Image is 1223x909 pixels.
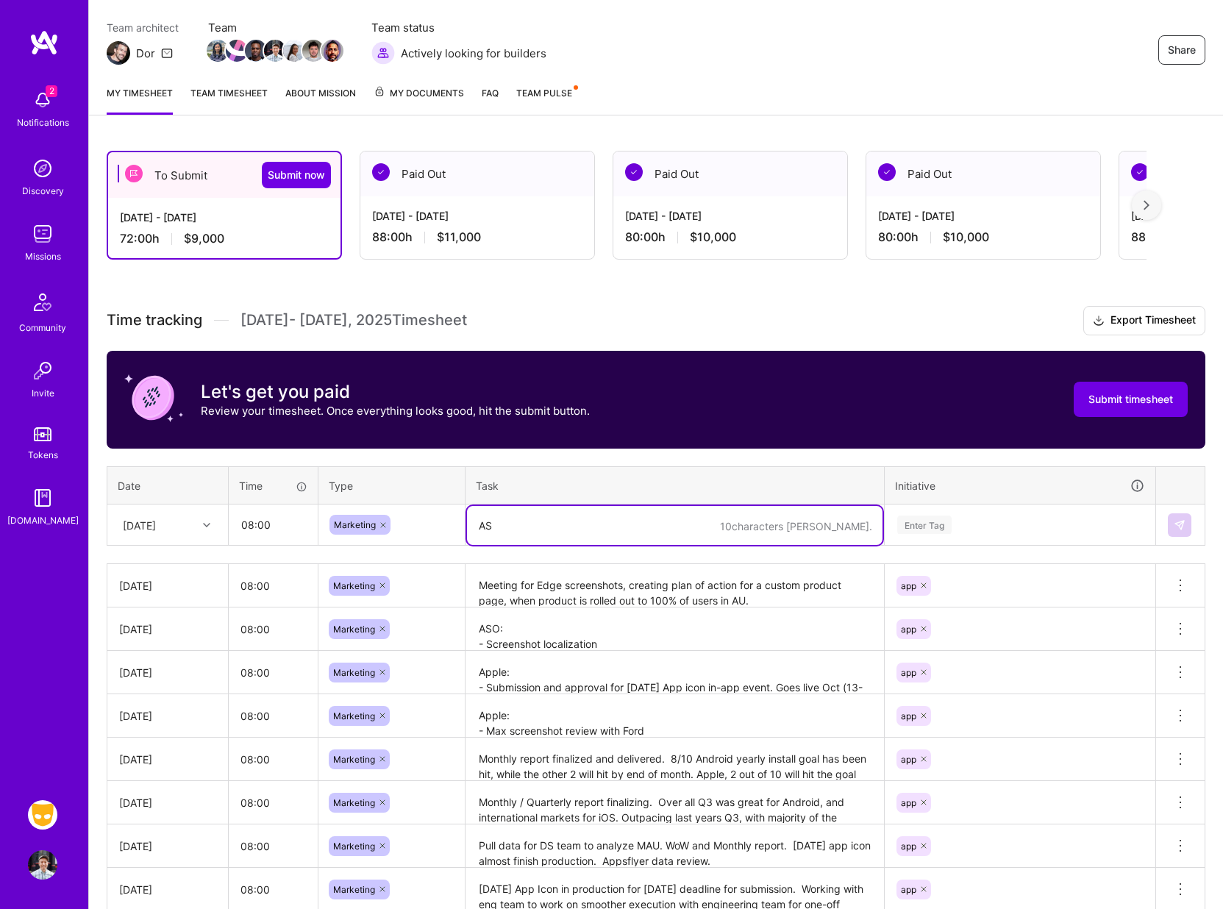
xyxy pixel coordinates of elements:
[690,229,736,245] span: $10,000
[7,513,79,528] div: [DOMAIN_NAME]
[229,870,318,909] input: HH:MM
[28,800,57,830] img: Grindr: Product & Marketing
[119,621,216,637] div: [DATE]
[437,229,481,245] span: $11,000
[208,38,227,63] a: Team Member Avatar
[878,208,1088,224] div: [DATE] - [DATE]
[372,208,582,224] div: [DATE] - [DATE]
[119,752,216,767] div: [DATE]
[28,85,57,115] img: bell
[901,710,916,721] span: app
[119,708,216,724] div: [DATE]
[268,168,325,182] span: Submit now
[203,521,210,529] i: icon Chevron
[265,38,285,63] a: Team Member Avatar
[28,356,57,385] img: Invite
[229,740,318,779] input: HH:MM
[226,40,248,62] img: Team Member Avatar
[467,696,883,736] textarea: Apple: - Max screenshot review with Ford - Working with [PERSON_NAME] on Australia product page G...
[304,38,323,63] a: Team Member Avatar
[323,38,342,63] a: Team Member Avatar
[1083,306,1205,335] button: Export Timesheet
[371,20,546,35] span: Team status
[333,710,375,721] span: Marketing
[229,505,317,544] input: HH:MM
[333,884,375,895] span: Marketing
[245,40,267,62] img: Team Member Avatar
[625,229,835,245] div: 80:00 h
[119,882,216,897] div: [DATE]
[262,162,331,188] button: Submit now
[136,46,155,61] div: Dor
[46,85,57,97] span: 2
[878,229,1088,245] div: 80:00 h
[28,447,58,463] div: Tokens
[229,566,318,605] input: HH:MM
[119,578,216,593] div: [DATE]
[161,47,173,59] i: icon Mail
[1158,35,1205,65] button: Share
[17,115,69,130] div: Notifications
[119,795,216,810] div: [DATE]
[372,163,390,181] img: Paid Out
[190,85,268,115] a: Team timesheet
[401,46,546,61] span: Actively looking for builders
[1093,313,1105,329] i: icon Download
[333,667,375,678] span: Marketing
[302,40,324,62] img: Team Member Avatar
[28,850,57,880] img: User Avatar
[878,163,896,181] img: Paid Out
[184,231,224,246] span: $9,000
[1174,519,1185,531] img: Submit
[120,210,329,225] div: [DATE] - [DATE]
[625,208,835,224] div: [DATE] - [DATE]
[895,477,1145,494] div: Initiative
[374,85,464,101] span: My Documents
[107,85,173,115] a: My timesheet
[1144,200,1149,210] img: right
[208,20,342,35] span: Team
[901,797,916,808] span: app
[333,580,375,591] span: Marketing
[246,38,265,63] a: Team Member Avatar
[107,466,229,505] th: Date
[467,783,883,823] textarea: Monthly / Quarterly report finalizing. Over all Q3 was great for Android, and international marke...
[625,163,643,181] img: Paid Out
[28,154,57,183] img: discovery
[107,311,202,329] span: Time tracking
[321,40,343,62] img: Team Member Avatar
[34,427,51,441] img: tokens
[229,827,318,866] input: HH:MM
[201,381,590,403] h3: Let's get you paid
[125,165,143,182] img: To Submit
[108,152,340,198] div: To Submit
[285,85,356,115] a: About Mission
[283,40,305,62] img: Team Member Avatar
[229,610,318,649] input: HH:MM
[285,38,304,63] a: Team Member Avatar
[1088,392,1173,407] span: Submit timesheet
[120,231,329,246] div: 72:00 h
[467,826,883,866] textarea: Pull data for DS team to analyze MAU. WoW and Monthly report. [DATE] app icon almost finish produ...
[19,320,66,335] div: Community
[901,841,916,852] span: app
[229,696,318,735] input: HH:MM
[229,783,318,822] input: HH:MM
[467,506,883,545] textarea: AS
[201,403,590,418] p: Review your timesheet. Once everything looks good, hit the submit button.
[334,519,376,530] span: Marketing
[227,38,246,63] a: Team Member Avatar
[1074,382,1188,417] button: Submit timesheet
[318,466,466,505] th: Type
[516,85,577,115] a: Team Pulse
[32,385,54,401] div: Invite
[720,519,872,533] div: 10 characters [PERSON_NAME].
[22,183,64,199] div: Discovery
[333,624,375,635] span: Marketing
[229,653,318,692] input: HH:MM
[901,580,916,591] span: app
[24,850,61,880] a: User Avatar
[901,667,916,678] span: app
[374,85,464,115] a: My Documents
[25,285,60,320] img: Community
